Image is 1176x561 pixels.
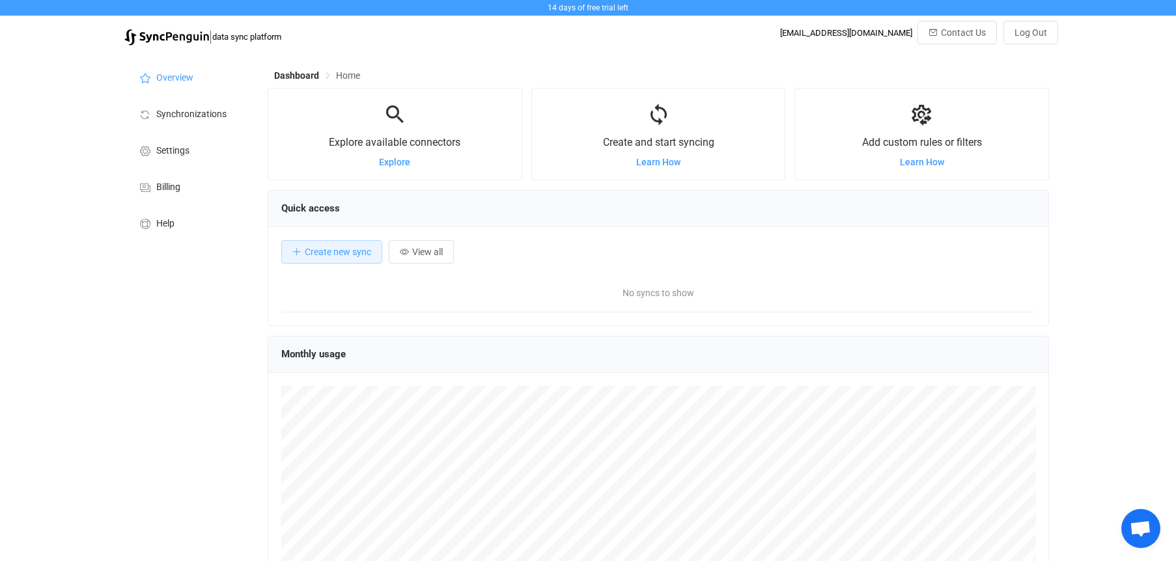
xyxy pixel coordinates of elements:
[281,240,382,264] button: Create new sync
[305,247,371,257] span: Create new sync
[124,29,209,46] img: syncpenguin.svg
[124,131,255,168] a: Settings
[124,27,281,46] a: |data sync platform
[329,136,460,148] span: Explore available connectors
[412,247,443,257] span: View all
[156,219,175,229] span: Help
[941,27,986,38] span: Contact Us
[780,28,912,38] div: [EMAIL_ADDRESS][DOMAIN_NAME]
[274,70,319,81] span: Dashboard
[862,136,982,148] span: Add custom rules or filters
[1015,27,1047,38] span: Log Out
[636,157,680,167] a: Learn How
[274,71,360,80] div: Breadcrumb
[209,27,212,46] span: |
[548,3,628,12] span: 14 days of free trial left
[156,146,189,156] span: Settings
[124,95,255,131] a: Synchronizations
[124,59,255,95] a: Overview
[389,240,454,264] button: View all
[917,21,997,44] button: Contact Us
[603,136,714,148] span: Create and start syncing
[900,157,944,167] a: Learn How
[124,168,255,204] a: Billing
[1121,509,1160,548] div: Open chat
[281,348,346,360] span: Monthly usage
[336,70,360,81] span: Home
[156,109,227,120] span: Synchronizations
[379,157,410,167] a: Explore
[156,182,180,193] span: Billing
[212,32,281,42] span: data sync platform
[281,202,340,214] span: Quick access
[469,273,847,312] span: No syncs to show
[1003,21,1058,44] button: Log Out
[156,73,193,83] span: Overview
[124,204,255,241] a: Help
